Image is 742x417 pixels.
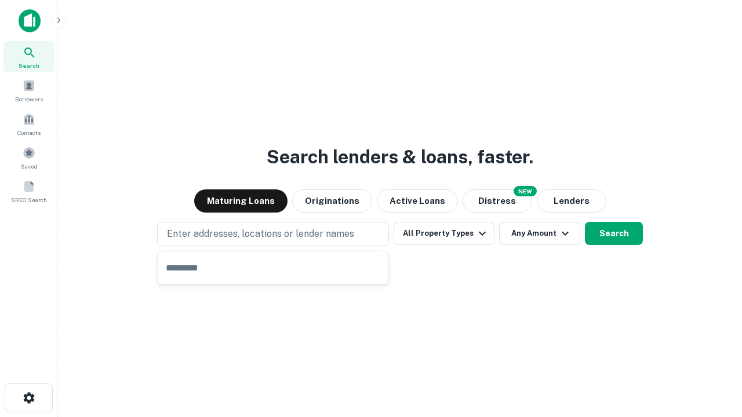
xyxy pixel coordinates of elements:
button: Search [585,222,643,245]
button: All Property Types [394,222,494,245]
span: Search [19,61,39,70]
button: Any Amount [499,222,580,245]
a: Borrowers [3,75,54,106]
span: SREO Search [11,195,47,204]
iframe: Chat Widget [684,324,742,380]
h3: Search lenders & loans, faster. [267,143,533,171]
button: Search distressed loans with lien and other non-mortgage details. [463,189,532,213]
a: SREO Search [3,175,54,207]
button: Active Loans [377,189,458,213]
img: capitalize-icon.png [19,9,41,32]
button: Originations [292,189,372,213]
a: Search [3,41,54,72]
span: Contacts [17,128,41,137]
a: Contacts [3,108,54,140]
span: Saved [21,162,38,171]
button: Maturing Loans [194,189,288,213]
button: Lenders [537,189,606,213]
span: Borrowers [15,94,43,104]
p: Enter addresses, locations or lender names [167,227,354,241]
a: Saved [3,142,54,173]
button: Enter addresses, locations or lender names [157,222,389,246]
div: NEW [514,186,537,196]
